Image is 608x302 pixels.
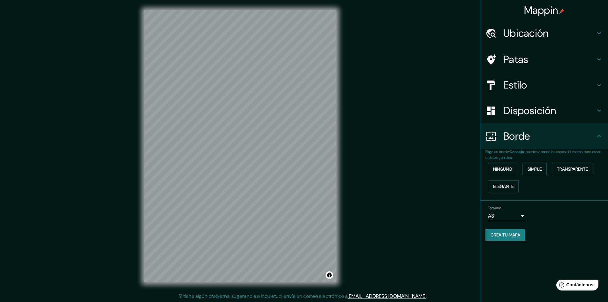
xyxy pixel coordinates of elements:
[326,271,333,279] button: Activar o desactivar atribución
[485,149,509,154] font: Elige un borde.
[480,47,608,72] div: Patas
[480,72,608,98] div: Estilo
[428,292,430,299] font: .
[524,4,558,17] font: Mappin
[503,104,556,117] font: Disposición
[488,163,517,175] button: Ninguno
[503,78,527,92] font: Estilo
[493,166,512,172] font: Ninguno
[522,163,547,175] button: Simple
[488,180,519,192] button: Elegante
[503,129,530,143] font: Borde
[178,293,348,299] font: Si tiene algún problema, sugerencia o inquietud, envíe un correo electrónico a
[557,166,588,172] font: Transparente
[551,277,601,295] iframe: Lanzador de widgets de ayuda
[427,292,428,299] font: .
[488,213,494,219] font: A3
[509,149,524,154] font: Consejo
[488,211,526,221] div: A3
[485,229,525,241] button: Crea tu mapa
[491,232,520,238] font: Crea tu mapa
[503,27,549,40] font: Ubicación
[348,293,426,299] a: [EMAIL_ADDRESS][DOMAIN_NAME]
[480,123,608,149] div: Borde
[503,53,529,66] font: Patas
[559,9,564,14] img: pin-icon.png
[480,20,608,46] div: Ubicación
[528,166,542,172] font: Simple
[552,163,593,175] button: Transparente
[144,10,336,282] canvas: Mapa
[426,293,427,299] font: .
[485,149,600,160] font: : puedes opacar las capas del marco para crear efectos geniales.
[480,98,608,123] div: Disposición
[488,205,501,211] font: Tamaño
[493,183,514,189] font: Elegante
